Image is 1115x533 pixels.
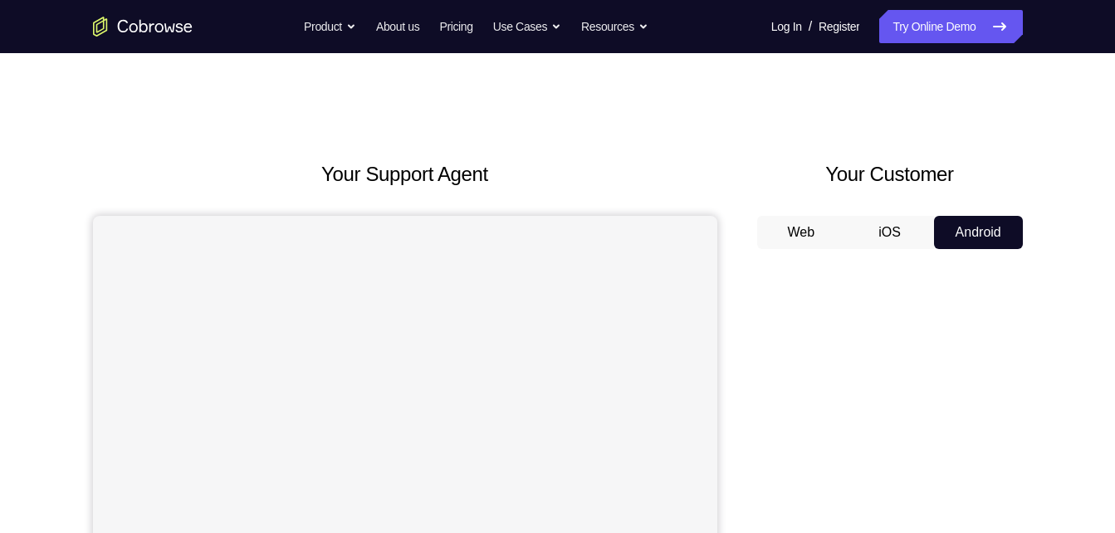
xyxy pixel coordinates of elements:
a: Try Online Demo [879,10,1022,43]
a: Log In [771,10,802,43]
button: Product [304,10,356,43]
button: Resources [581,10,648,43]
button: Web [757,216,846,249]
h2: Your Customer [757,159,1023,189]
h2: Your Support Agent [93,159,717,189]
a: Register [819,10,859,43]
button: Use Cases [493,10,561,43]
a: Pricing [439,10,472,43]
button: iOS [845,216,934,249]
a: Go to the home page [93,17,193,37]
button: Android [934,216,1023,249]
span: / [809,17,812,37]
a: About us [376,10,419,43]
